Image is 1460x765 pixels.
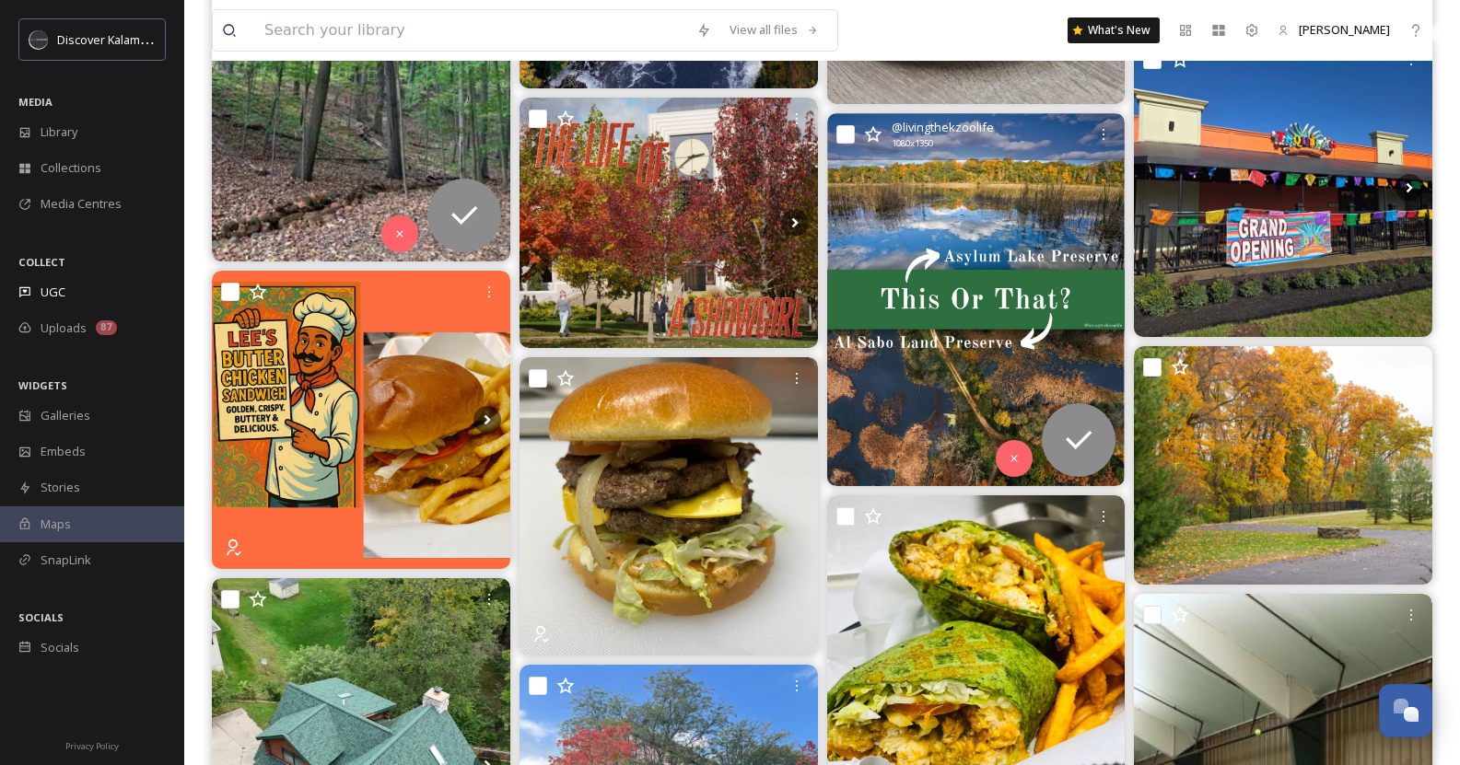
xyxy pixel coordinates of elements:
img: NEW RESTAURANT ALERT! Tequilas in Portage, Michigan just opened its doors at 700 M L King Dr, Por... [1134,39,1432,337]
span: SnapLink [41,551,91,569]
span: Maps [41,516,71,533]
span: Media Centres [41,195,122,213]
span: UGC [41,284,65,301]
span: Socials [41,639,79,656]
img: Just the DOUBLE CHEESEBURGER For $6.99 only ! 🍔 Bite into Two perfectly seasoned, juicy 4oz beef ... [520,357,818,655]
span: Stories [41,479,80,496]
button: Open Chat [1379,684,1432,737]
span: 1080 x 1350 [892,137,933,150]
span: COLLECT [18,255,65,269]
span: Discover Kalamazoo [57,30,168,48]
img: channels4_profile.jpg [29,30,48,49]
span: Uploads [41,319,87,337]
span: Galleries [41,407,90,424]
span: Privacy Policy [65,740,119,752]
img: Autumn is well underway here at Park Village Pines! 🍂 Many of our residents were born and raised ... [1134,346,1432,585]
div: 87 [96,320,117,335]
input: Search your library [255,10,687,51]
img: The life of fall in Kalamazoo. My fall “Wi$h Li$t”: cider, cozy hoodies, and warm soup. 🍂🍲🧥 #kala... [520,98,818,347]
span: Embeds [41,443,86,460]
span: Collections [41,159,101,177]
a: View all files [720,12,828,48]
a: Privacy Policy [65,734,119,756]
span: Library [41,123,77,141]
a: [PERSON_NAME] [1268,12,1399,48]
img: 🍂 Kalamazoo has no shortage of gorgeous trails but if you had to pick just one, which gets your v... [827,113,1126,486]
span: WIDGETS [18,378,67,392]
span: @ livingthekzoolife [892,119,994,136]
img: LEE'S BUTTER CHICKEN SANDWICH 🔥 If you love Butter Chicken , you’re gonna fall hard for this one ... [212,271,510,569]
span: MEDIA [18,95,53,109]
a: What's New [1068,17,1160,43]
span: [PERSON_NAME] [1299,21,1390,38]
span: SOCIALS [18,610,64,624]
